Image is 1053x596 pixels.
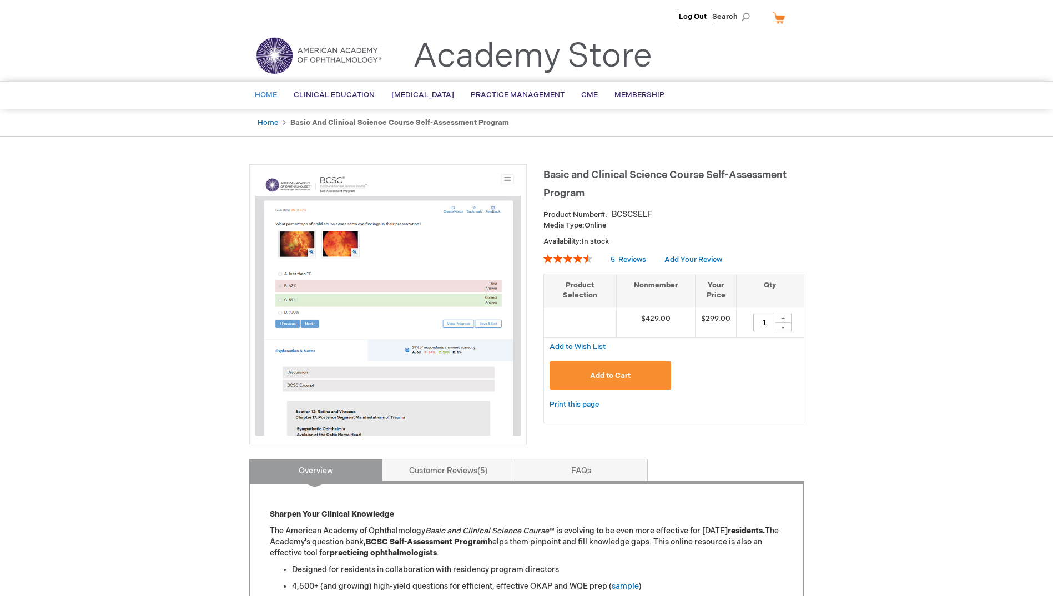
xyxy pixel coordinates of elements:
[330,548,437,558] strong: practicing ophthalmologists
[550,342,606,351] a: Add to Wish List
[696,274,737,307] th: Your Price
[477,466,488,476] span: 5
[618,255,646,264] span: Reviews
[515,459,648,481] a: FAQs
[543,220,804,231] p: Online
[664,255,722,264] a: Add Your Review
[611,255,615,264] span: 5
[543,210,607,219] strong: Product Number
[413,37,652,77] a: Academy Store
[270,509,394,519] strong: Sharpen Your Clinical Knowledge
[255,90,277,99] span: Home
[679,12,707,21] a: Log Out
[425,526,549,536] em: Basic and Clinical Science Course
[614,90,664,99] span: Membership
[543,236,804,247] p: Availability:
[382,459,515,481] a: Customer Reviews5
[712,6,754,28] span: Search
[582,237,609,246] span: In stock
[290,118,509,127] strong: Basic and Clinical Science Course Self-Assessment Program
[391,90,454,99] span: [MEDICAL_DATA]
[471,90,565,99] span: Practice Management
[258,118,278,127] a: Home
[543,221,585,230] strong: Media Type:
[616,307,696,337] td: $429.00
[775,314,792,323] div: +
[543,169,787,199] span: Basic and Clinical Science Course Self-Assessment Program
[612,209,652,220] div: BCSCSELF
[550,361,672,390] button: Add to Cart
[292,581,784,592] li: 4,500+ (and growing) high-yield questions for efficient, effective OKAP and WQE prep ( )
[737,274,804,307] th: Qty
[728,526,765,536] strong: residents.
[270,526,784,559] p: The American Academy of Ophthalmology ™ is evolving to be even more effective for [DATE] The Acad...
[616,274,696,307] th: Nonmember
[611,255,648,264] a: 5 Reviews
[612,582,639,591] a: sample
[581,90,598,99] span: CME
[590,371,631,380] span: Add to Cart
[543,254,592,263] div: 92%
[696,307,737,337] td: $299.00
[366,537,488,547] strong: BCSC Self-Assessment Program
[544,274,617,307] th: Product Selection
[249,459,382,481] a: Overview
[550,398,599,412] a: Print this page
[775,322,792,331] div: -
[550,342,606,351] span: Add to Wish List
[753,314,775,331] input: Qty
[294,90,375,99] span: Clinical Education
[292,564,784,575] li: Designed for residents in collaboration with residency program directors
[255,170,521,436] img: Basic and Clinical Science Course Self-Assessment Program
